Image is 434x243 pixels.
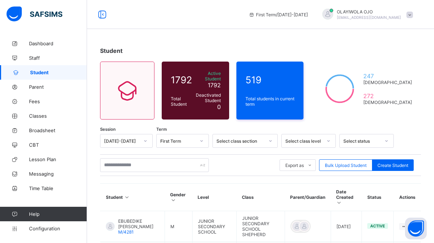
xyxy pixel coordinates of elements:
span: 519 [245,74,295,85]
span: Help [29,211,87,217]
div: Select status [343,138,380,144]
span: [EMAIL_ADDRESS][DOMAIN_NAME] [337,15,401,20]
span: 272 [363,92,412,100]
span: 1792 [208,81,221,89]
span: session/term information [249,12,308,17]
i: Sort in Ascending Order [170,197,176,203]
span: Lesson Plan [29,156,87,162]
span: [DEMOGRAPHIC_DATA] [363,80,412,85]
span: EBUBEDIKE [PERSON_NAME] [118,218,159,229]
td: [DATE] [331,211,362,242]
span: CBT [29,142,87,148]
span: Dashboard [29,41,87,46]
span: Time Table [29,185,87,191]
th: Student [100,184,165,211]
div: OLAYIWOLAOJO [315,9,417,21]
span: M/4281 [118,229,134,235]
th: Actions [394,184,421,211]
span: Classes [29,113,87,119]
td: JUNIOR SECONDARY SCHOOL SHEPHERD [236,211,285,242]
span: 0 [217,103,221,110]
div: Select class section [216,138,264,144]
span: Configuration [29,226,87,231]
span: 1792 [171,74,192,85]
span: [DEMOGRAPHIC_DATA] [363,100,412,105]
span: OLAYIWOLA OJO [337,9,401,14]
span: Session [100,127,116,132]
div: First Term [160,138,195,144]
th: Date Created [331,184,362,211]
span: Active Student [196,71,221,81]
span: Bulk Upload Student [325,163,367,168]
span: active [370,223,385,229]
span: 247 [363,72,412,80]
div: [DATE]-[DATE] [104,138,139,144]
th: Gender [165,184,192,211]
span: Broadsheet [29,127,87,133]
span: Deactivated Student [196,92,221,103]
span: Messaging [29,171,87,177]
span: Staff [29,55,87,61]
span: Term [156,127,167,132]
span: Parent [29,84,87,90]
td: JUNIOR SECONDARY SCHOOL [192,211,236,242]
th: Level [192,184,236,211]
th: Status [362,184,394,211]
img: safsims [7,7,62,22]
th: Class [236,184,285,211]
i: Sort in Ascending Order [124,194,130,200]
button: Open asap [405,218,427,239]
th: Parent/Guardian [285,184,331,211]
div: Select class level [285,138,322,144]
span: Export as [285,163,304,168]
span: Total students in current term [245,96,295,107]
i: Sort in Ascending Order [336,200,342,205]
div: Total Student [169,94,194,109]
span: Student [100,47,123,54]
span: Student [30,70,87,75]
span: Fees [29,99,87,104]
span: Create Student [377,163,408,168]
td: M [165,211,192,242]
